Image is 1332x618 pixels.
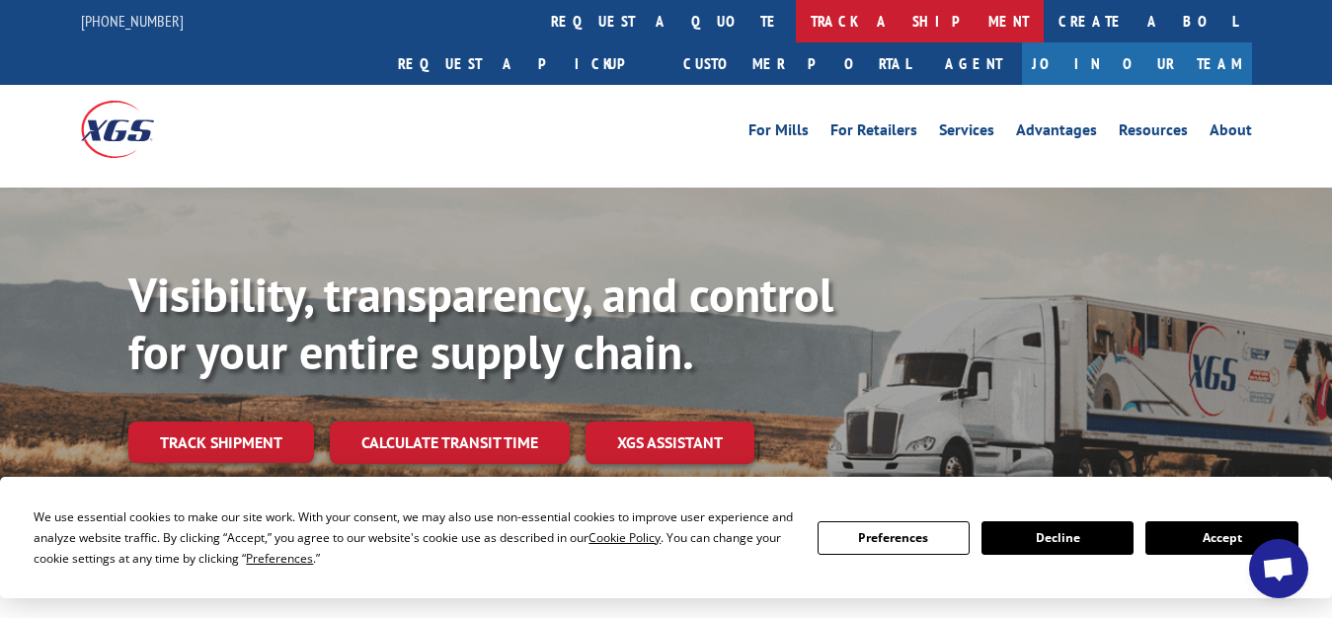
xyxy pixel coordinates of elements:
a: Agent [925,42,1022,85]
a: Join Our Team [1022,42,1252,85]
a: Services [939,122,994,144]
a: [PHONE_NUMBER] [81,11,184,31]
a: Customer Portal [668,42,925,85]
a: For Mills [748,122,809,144]
span: Preferences [246,550,313,567]
a: Resources [1119,122,1188,144]
a: Track shipment [128,422,314,463]
a: Calculate transit time [330,422,570,464]
button: Preferences [818,521,970,555]
button: Accept [1145,521,1297,555]
div: We use essential cookies to make our site work. With your consent, we may also use non-essential ... [34,506,793,569]
a: About [1210,122,1252,144]
button: Decline [981,521,1134,555]
b: Visibility, transparency, and control for your entire supply chain. [128,264,833,382]
a: Open chat [1249,539,1308,598]
a: Request a pickup [383,42,668,85]
span: Cookie Policy [588,529,661,546]
a: For Retailers [830,122,917,144]
a: Advantages [1016,122,1097,144]
a: XGS ASSISTANT [586,422,754,464]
